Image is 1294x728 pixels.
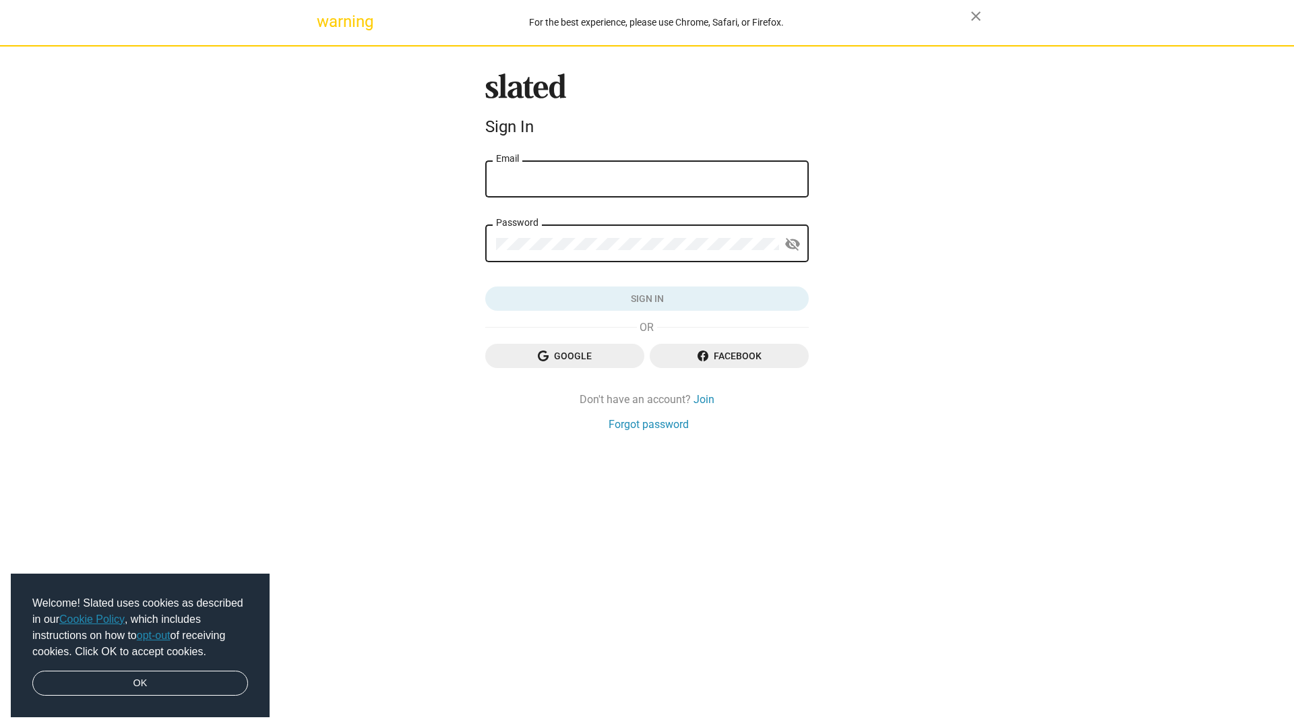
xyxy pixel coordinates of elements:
mat-icon: visibility_off [784,234,801,255]
span: Welcome! Slated uses cookies as described in our , which includes instructions on how to of recei... [32,595,248,660]
button: Google [485,344,644,368]
a: Cookie Policy [59,613,125,625]
a: Join [694,392,714,406]
span: Facebook [660,344,798,368]
div: Don't have an account? [485,392,809,406]
mat-icon: close [968,8,984,24]
div: For the best experience, please use Chrome, Safari, or Firefox. [342,13,970,32]
span: Google [496,344,634,368]
a: Forgot password [609,417,689,431]
mat-icon: warning [317,13,333,30]
button: Show password [779,231,806,258]
div: cookieconsent [11,574,270,718]
sl-branding: Sign In [485,73,809,142]
button: Facebook [650,344,809,368]
a: opt-out [137,630,171,641]
div: Sign In [485,117,809,136]
a: dismiss cookie message [32,671,248,696]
